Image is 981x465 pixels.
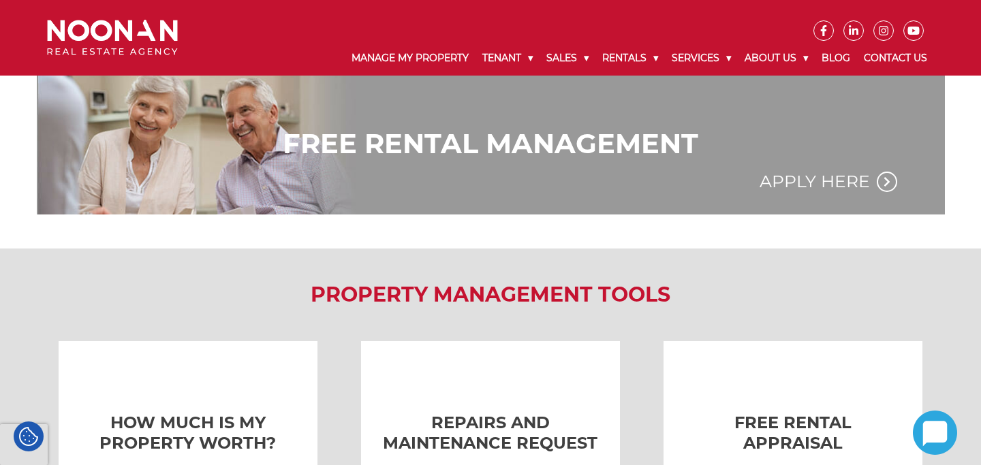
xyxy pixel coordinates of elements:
a: Apply Here [760,169,897,195]
a: Tenant [476,41,540,76]
div: Cookie Settings [14,421,44,451]
h3: Free Rental Management [71,127,911,160]
a: About Us [738,41,815,76]
a: Contact Us [857,41,934,76]
a: Blog [815,41,857,76]
a: Rentals [595,41,665,76]
a: Services [665,41,738,76]
a: Sales [540,41,595,76]
img: Noonan Real Estate Agency [47,20,178,56]
h2: PROPERTY MANAGEMENT TOOLS [37,283,945,307]
a: Manage My Property [345,41,476,76]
